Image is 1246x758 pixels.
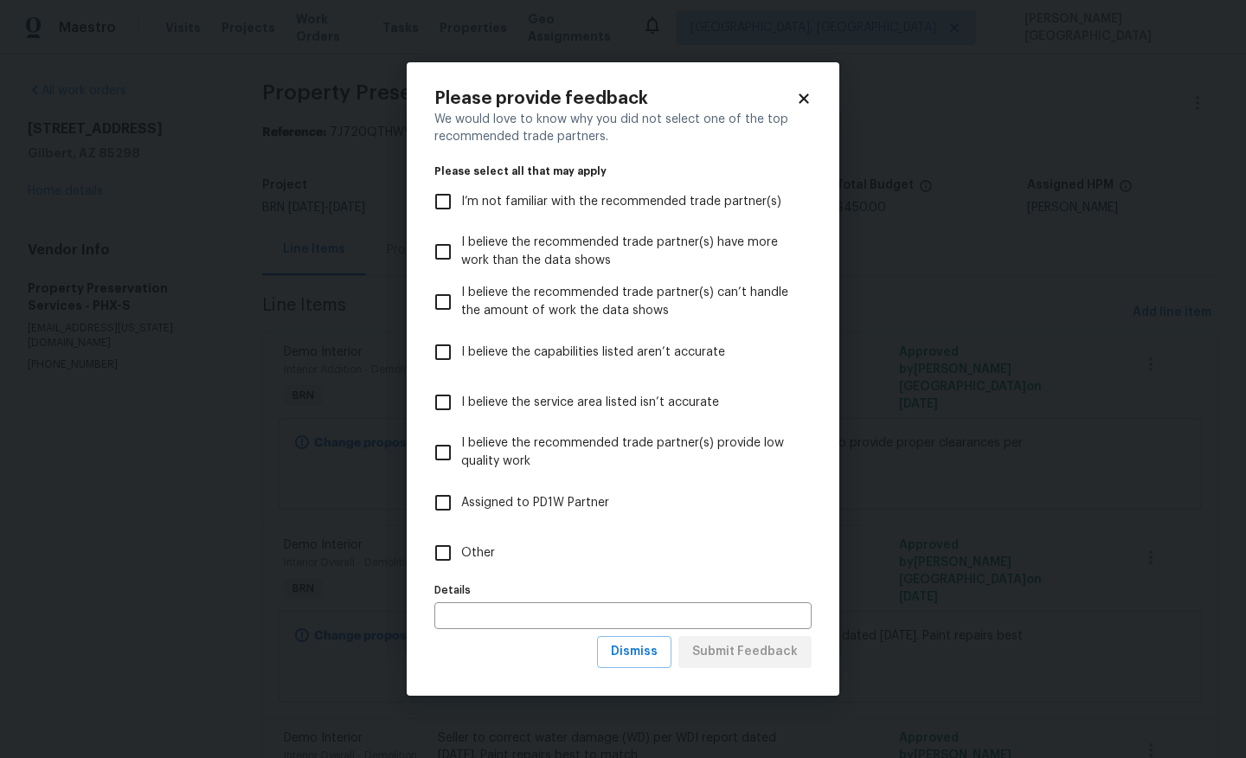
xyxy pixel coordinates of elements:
span: I believe the recommended trade partner(s) can’t handle the amount of work the data shows [461,284,798,320]
legend: Please select all that may apply [434,166,812,177]
div: We would love to know why you did not select one of the top recommended trade partners. [434,111,812,145]
button: Dismiss [597,636,671,668]
span: I believe the capabilities listed aren’t accurate [461,344,725,362]
span: Other [461,544,495,562]
span: Assigned to PD1W Partner [461,494,609,512]
span: I’m not familiar with the recommended trade partner(s) [461,193,781,211]
span: I believe the recommended trade partner(s) provide low quality work [461,434,798,471]
h2: Please provide feedback [434,90,796,107]
span: I believe the recommended trade partner(s) have more work than the data shows [461,234,798,270]
span: I believe the service area listed isn’t accurate [461,394,719,412]
span: Dismiss [611,641,658,663]
label: Details [434,585,812,595]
